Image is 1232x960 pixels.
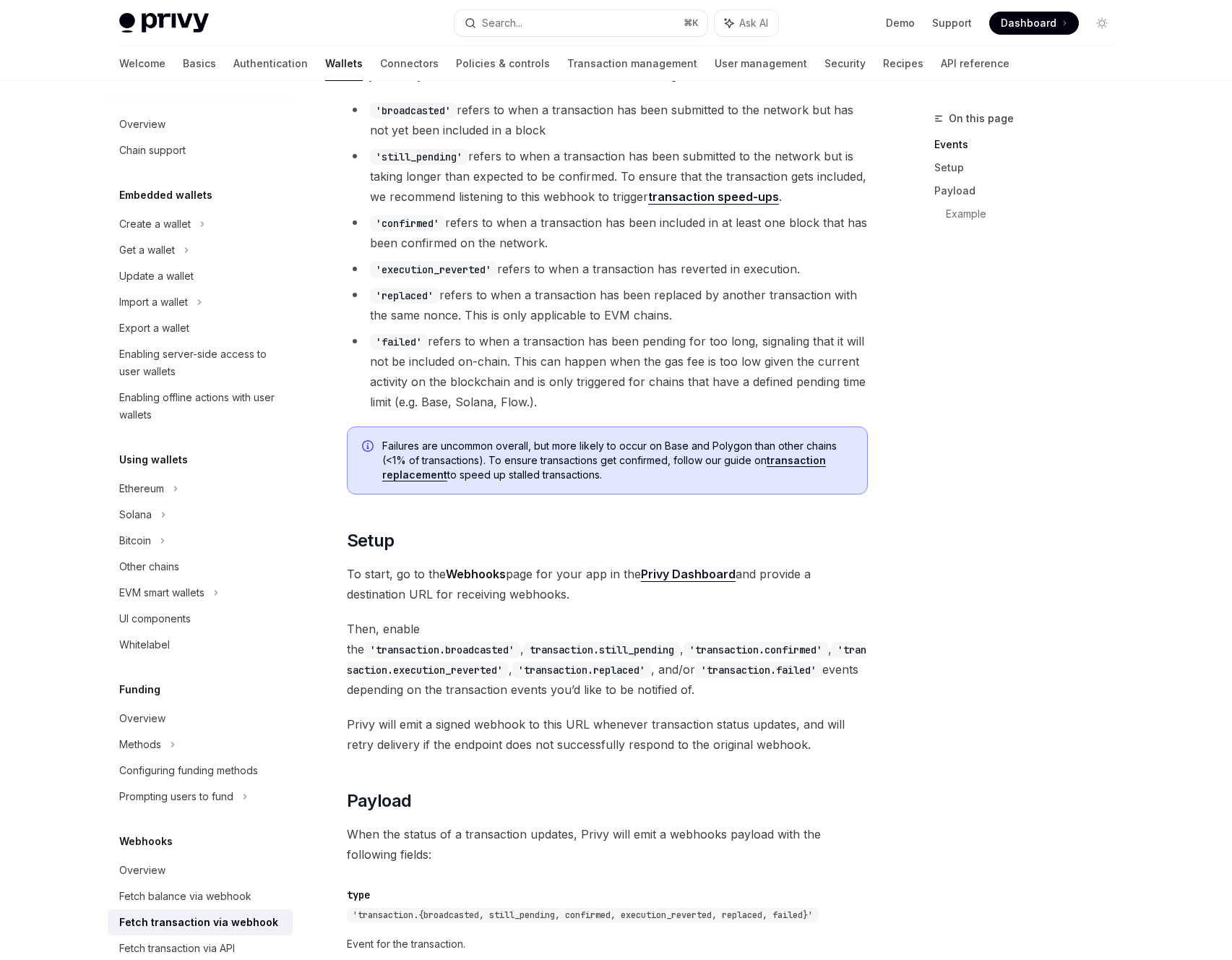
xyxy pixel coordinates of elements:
div: Overview [119,710,165,727]
h5: Funding [119,681,160,698]
code: 'transaction.broadcasted' [364,642,520,658]
div: Methods [119,736,161,753]
div: Export a wallet [119,320,189,337]
code: 'transaction.failed' [695,662,822,678]
a: Privy Dashboard [641,567,736,582]
li: refers to when a transaction has been submitted to the network but is taking longer than expected... [347,146,868,207]
div: EVM smart wallets [119,584,204,601]
a: Whitelabel [108,632,293,658]
a: User management [715,46,807,81]
div: Whitelabel [119,636,170,653]
div: Fetch balance via webhook [119,888,251,905]
a: Security [824,46,866,81]
div: Ethereum [119,480,164,497]
div: Create a wallet [119,215,191,233]
a: Connectors [380,46,439,81]
a: Dashboard [989,12,1079,35]
a: API reference [941,46,1009,81]
span: On this page [949,110,1014,127]
div: Other chains [119,558,179,575]
span: Privy will emit a signed webhook to this URL whenever transaction status updates, and will retry ... [347,714,868,755]
h5: Webhooks [119,833,173,850]
a: Payload [934,179,1125,202]
div: Chain support [119,142,186,159]
div: Update a wallet [119,267,194,285]
div: Configuring funding methods [119,762,258,779]
button: Ask AI [715,10,778,36]
span: Failures are uncommon overall, but more likely to occur on Base and Polygon than other chains (<1... [382,439,853,482]
a: Example [946,202,1125,226]
span: When the status of a transaction updates, Privy will emit a webhooks payload with the following f... [347,824,868,865]
a: Demo [886,16,915,30]
a: Support [932,16,972,30]
div: Overview [119,116,165,133]
code: 'execution_reverted' [370,262,497,278]
div: Enabling server-side access to user wallets [119,346,284,380]
span: 'transaction.{broadcasted, still_pending, confirmed, execution_reverted, replaced, failed}' [353,909,813,921]
a: Update a wallet [108,263,293,289]
a: Overview [108,857,293,883]
a: Wallets [325,46,363,81]
div: Solana [119,506,152,523]
li: refers to when a transaction has been pending for too long, signaling that it will not be include... [347,331,868,412]
a: Chain support [108,137,293,163]
a: Recipes [883,46,923,81]
a: Setup [934,156,1125,179]
div: Overview [119,862,165,879]
a: Export a wallet [108,315,293,341]
code: 'failed' [370,334,428,350]
strong: Webhooks [446,567,506,581]
div: Search... [482,14,522,32]
span: To start, go to the page for your app in the and provide a destination URL for receiving webhooks. [347,564,868,604]
div: Bitcoin [119,532,151,549]
h5: Using wallets [119,451,188,468]
a: Basics [183,46,216,81]
a: Configuring funding methods [108,758,293,784]
a: Authentication [233,46,308,81]
h5: Embedded wallets [119,187,212,204]
div: Import a wallet [119,293,188,311]
li: refers to when a transaction has been replaced by another transaction with the same nonce. This i... [347,285,868,325]
div: type [347,888,370,902]
code: 'replaced' [370,288,439,304]
li: refers to when a transaction has been included in at least one block that has been confirmed on t... [347,213,868,253]
code: 'transaction.replaced' [512,662,651,678]
span: Dashboard [1001,16,1056,30]
div: Enabling offline actions with user wallets [119,389,284,424]
code: 'broadcasted' [370,103,457,119]
a: Fetch balance via webhook [108,883,293,909]
div: Get a wallet [119,241,175,259]
a: UI components [108,606,293,632]
code: 'still_pending' [370,149,468,165]
span: Payload [347,789,412,813]
a: Policies & controls [456,46,550,81]
span: Setup [347,529,395,552]
div: Fetch transaction via API [119,940,235,957]
span: ⌘ K [684,17,699,29]
a: Enabling offline actions with user wallets [108,385,293,428]
a: transaction speed-ups [648,189,779,205]
a: Overview [108,706,293,732]
span: Event for the transaction. [347,935,868,953]
div: UI components [119,610,191,627]
span: Then, enable the , , , , , and/or events depending on the transaction events you’d like to be not... [347,619,868,700]
a: Other chains [108,554,293,580]
button: Toggle dark mode [1090,12,1113,35]
svg: Info [362,440,376,455]
li: refers to when a transaction has been submitted to the network but has not yet been included in a... [347,100,868,140]
code: 'transaction.confirmed' [684,642,828,658]
a: Fetch transaction via webhook [108,909,293,935]
code: transaction.still_pending [524,642,680,658]
code: 'confirmed' [370,215,445,231]
div: Prompting users to fund [119,788,233,805]
a: Events [934,133,1125,156]
a: Overview [108,111,293,137]
a: Transaction management [567,46,697,81]
img: light logo [119,13,209,33]
span: Ask AI [739,16,768,30]
button: Search...⌘K [455,10,707,36]
a: Welcome [119,46,165,81]
a: Enabling server-side access to user wallets [108,341,293,385]
li: refers to when a transaction has reverted in execution. [347,259,868,279]
div: Fetch transaction via webhook [119,914,278,931]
